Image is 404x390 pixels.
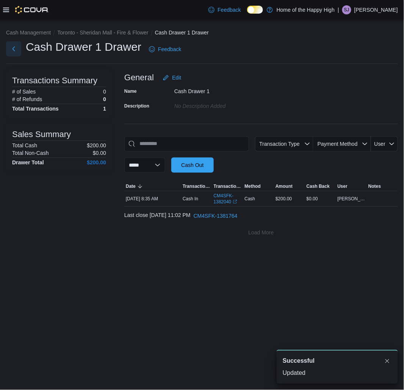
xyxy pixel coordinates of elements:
p: $0.00 [93,150,106,156]
div: No Description added [174,100,276,109]
span: Notes [368,183,381,189]
p: | [338,5,339,14]
div: [DATE] 8:35 AM [124,194,181,203]
h4: Drawer Total [12,159,44,165]
button: Load More [124,225,398,240]
span: Cash Back [307,183,330,189]
span: Transaction Type [259,141,300,147]
button: Transaction Type [181,182,212,191]
h6: # of Refunds [12,96,42,102]
button: Cash Back [305,182,336,191]
button: Method [243,182,274,191]
span: User [338,183,348,189]
p: Home of the Happy High [277,5,335,14]
span: Payment Method [318,141,358,147]
button: Cash Drawer 1 Drawer [155,30,209,36]
button: Toronto - Sheridan Mall - Fire & Flower [57,30,148,36]
p: $200.00 [87,142,106,148]
button: Transaction # [212,182,243,191]
a: Feedback [146,42,184,57]
h6: Total Non-Cash [12,150,49,156]
div: $0.00 [305,194,336,203]
nav: An example of EuiBreadcrumbs [6,29,398,38]
div: Updated [283,369,392,378]
img: Cova [15,6,49,14]
label: Description [124,103,149,109]
button: Dismiss toast [383,357,392,366]
button: Notes [367,182,398,191]
h4: 1 [103,106,106,112]
div: Last close [DATE] 11:02 PM [124,208,398,223]
h1: Cash Drawer 1 Drawer [26,39,141,55]
span: Transaction # [214,183,242,189]
span: Transaction Type [183,183,211,189]
button: Edit [160,70,184,85]
button: Cash Out [171,158,214,173]
button: User [336,182,367,191]
label: Name [124,88,137,94]
button: Amount [274,182,305,191]
button: Payment Method [313,136,371,151]
span: User [374,141,386,147]
button: Cash Management [6,30,51,36]
svg: External link [233,200,237,204]
input: Dark Mode [247,6,263,14]
button: Transaction Type [255,136,313,151]
button: User [371,136,398,151]
h4: Total Transactions [12,106,59,112]
span: Method [244,183,261,189]
button: Date [124,182,181,191]
h3: Sales Summary [12,130,71,139]
span: Edit [172,74,181,81]
span: Load More [249,229,274,236]
div: Stephanie James Guadron [342,5,351,14]
span: Cash [244,196,255,202]
p: Cash In [183,196,198,202]
span: [PERSON_NAME] [338,196,366,202]
h6: Total Cash [12,142,37,148]
span: CM4SFK-1381764 [194,212,238,220]
span: SJ [344,5,349,14]
span: $200.00 [276,196,292,202]
button: CM4SFK-1381764 [191,208,241,223]
div: Notification [283,357,392,366]
a: CM4SFK-1382040External link [214,193,242,205]
input: This is a search bar. As you type, the results lower in the page will automatically filter. [124,136,249,151]
span: Cash Out [181,161,204,169]
p: 0 [103,89,106,95]
div: Cash Drawer 1 [174,85,276,94]
span: Feedback [158,45,181,53]
h6: # of Sales [12,89,36,95]
p: [PERSON_NAME] [354,5,398,14]
button: Next [6,41,21,56]
a: Feedback [205,2,244,17]
h3: General [124,73,154,82]
span: Successful [283,357,315,366]
span: Date [126,183,136,189]
span: Feedback [218,6,241,14]
span: Amount [276,183,293,189]
h4: $200.00 [87,159,106,165]
h3: Transactions Summary [12,76,97,85]
p: 0 [103,96,106,102]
